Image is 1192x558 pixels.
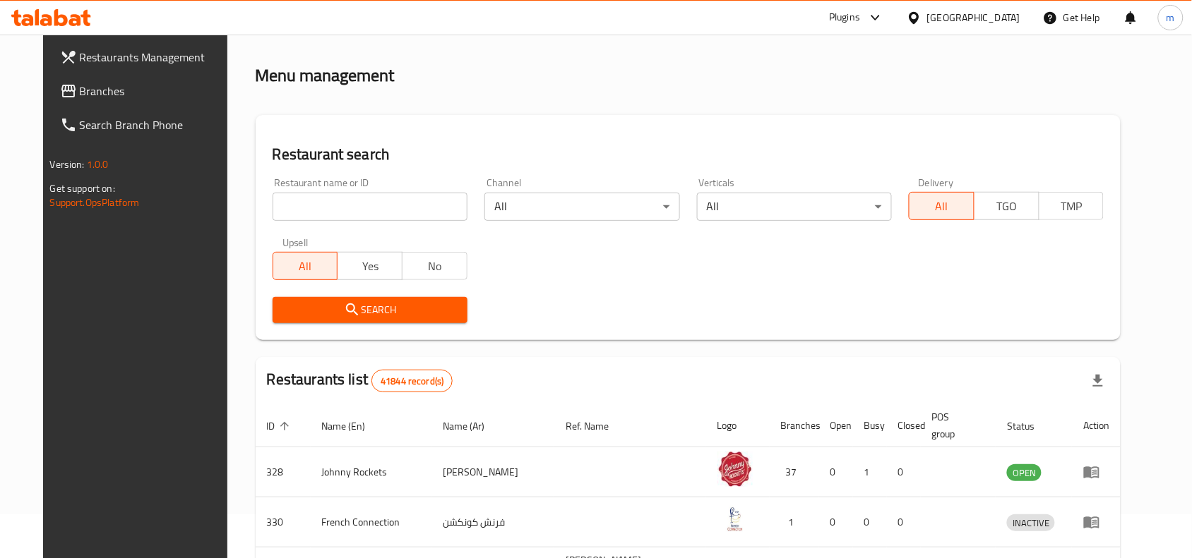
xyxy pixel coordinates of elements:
[87,155,109,174] span: 1.0.0
[887,497,921,547] td: 0
[256,19,301,36] a: Home
[819,447,853,497] td: 0
[322,418,384,435] span: Name (En)
[915,196,969,217] span: All
[927,10,1020,25] div: [GEOGRAPHIC_DATA]
[829,9,860,26] div: Plugins
[50,179,115,198] span: Get support on:
[819,497,853,547] td: 0
[80,83,231,99] span: Branches
[853,447,887,497] td: 1
[408,256,462,277] span: No
[50,193,140,212] a: Support.OpsPlatform
[311,497,432,547] td: French Connection
[819,404,853,447] th: Open
[717,451,753,487] img: Johnny Rockets
[402,252,467,280] button: No
[1167,10,1175,25] span: m
[770,497,819,547] td: 1
[256,497,311,547] td: 330
[1007,465,1042,481] span: OPEN
[1081,364,1115,398] div: Export file
[1039,192,1104,220] button: TMP
[273,252,338,280] button: All
[1045,196,1099,217] span: TMP
[306,19,311,36] li: /
[1072,404,1121,447] th: Action
[919,178,954,188] label: Delivery
[1007,418,1053,435] span: Status
[337,252,403,280] button: Yes
[1083,463,1109,480] div: Menu
[267,418,294,435] span: ID
[932,408,979,442] span: POS group
[80,116,231,133] span: Search Branch Phone
[887,404,921,447] th: Closed
[887,447,921,497] td: 0
[980,196,1034,217] span: TGO
[256,64,395,87] h2: Menu management
[371,370,453,392] div: Total records count
[484,193,679,221] div: All
[566,418,627,435] span: Ref. Name
[431,447,554,497] td: [PERSON_NAME]
[273,193,467,221] input: Search for restaurant name or ID..
[267,369,453,392] h2: Restaurants list
[974,192,1039,220] button: TGO
[706,404,770,447] th: Logo
[717,502,753,537] img: French Connection
[317,19,411,36] span: Menu management
[256,447,311,497] td: 328
[770,447,819,497] td: 37
[50,155,85,174] span: Version:
[853,497,887,547] td: 0
[853,404,887,447] th: Busy
[49,74,242,108] a: Branches
[49,40,242,74] a: Restaurants Management
[431,497,554,547] td: فرنش كونكشن
[273,144,1104,165] h2: Restaurant search
[343,256,397,277] span: Yes
[697,193,892,221] div: All
[770,404,819,447] th: Branches
[909,192,975,220] button: All
[284,301,456,319] span: Search
[372,375,452,388] span: 41844 record(s)
[443,418,503,435] span: Name (Ar)
[1083,514,1109,530] div: Menu
[49,108,242,142] a: Search Branch Phone
[311,447,432,497] td: Johnny Rockets
[282,238,309,248] label: Upsell
[80,49,231,66] span: Restaurants Management
[279,256,333,277] span: All
[273,297,467,323] button: Search
[1007,515,1055,531] span: INACTIVE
